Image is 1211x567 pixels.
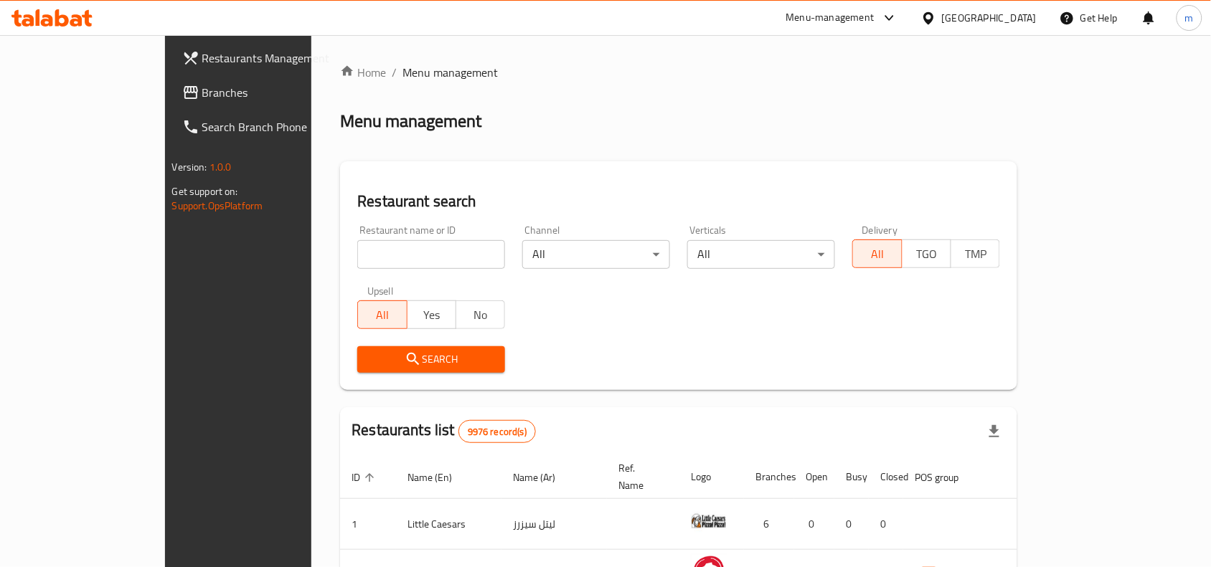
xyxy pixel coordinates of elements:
[172,158,207,176] span: Version:
[340,64,1017,81] nav: breadcrumb
[859,244,896,265] span: All
[869,455,903,499] th: Closed
[172,196,263,215] a: Support.OpsPlatform
[407,300,456,329] button: Yes
[202,84,356,101] span: Branches
[915,469,977,486] span: POS group
[687,240,835,269] div: All
[862,225,898,235] label: Delivery
[869,499,903,550] td: 0
[171,41,367,75] a: Restaurants Management
[413,305,451,325] span: Yes
[340,110,481,133] h2: Menu management
[794,455,834,499] th: Open
[364,305,401,325] span: All
[902,239,951,268] button: TGO
[340,499,396,550] td: 1
[834,499,869,550] td: 0
[744,499,794,550] td: 6
[1185,10,1194,26] span: m
[618,459,662,494] span: Ref. Name
[352,419,536,443] h2: Restaurants list
[402,64,498,81] span: Menu management
[942,10,1037,26] div: [GEOGRAPHIC_DATA]
[834,455,869,499] th: Busy
[513,469,574,486] span: Name (Ar)
[522,240,670,269] div: All
[172,182,238,201] span: Get support on:
[396,499,501,550] td: Little Caesars
[744,455,794,499] th: Branches
[367,286,394,296] label: Upsell
[202,49,356,67] span: Restaurants Management
[392,64,397,81] li: /
[171,110,367,144] a: Search Branch Phone
[171,75,367,110] a: Branches
[352,469,379,486] span: ID
[501,499,607,550] td: ليتل سيزرز
[977,414,1012,449] div: Export file
[679,455,744,499] th: Logo
[202,118,356,135] span: Search Branch Phone
[957,244,994,265] span: TMP
[357,191,1000,212] h2: Restaurant search
[951,239,1000,268] button: TMP
[794,499,834,550] td: 0
[209,158,232,176] span: 1.0.0
[357,346,505,373] button: Search
[462,305,499,325] span: No
[691,503,727,539] img: Little Caesars
[407,469,471,486] span: Name (En)
[458,420,536,443] div: Total records count
[456,300,505,329] button: No
[852,239,902,268] button: All
[357,300,407,329] button: All
[369,351,494,368] span: Search
[908,244,946,265] span: TGO
[459,425,535,439] span: 9976 record(s)
[786,9,875,27] div: Menu-management
[357,240,505,269] input: Search for restaurant name or ID..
